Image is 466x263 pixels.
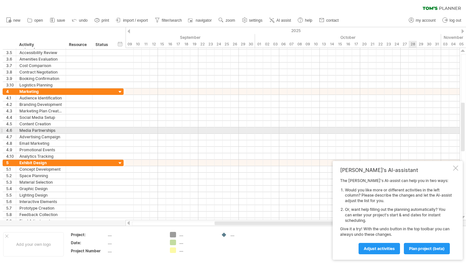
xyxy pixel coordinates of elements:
div: 4.1 [6,95,16,101]
div: The [PERSON_NAME]'s AI-assist can help you in two ways: Give it a try! With the undo button in th... [340,178,452,254]
div: Tuesday, 23 September 2025 [206,41,215,48]
div: 5.8 [6,212,16,218]
a: filter/search [153,16,184,25]
div: Amenities Evaluation [19,56,62,62]
div: 4.6 [6,127,16,133]
div: Tuesday, 7 October 2025 [287,41,295,48]
span: help [305,18,312,23]
div: 4.8 [6,140,16,146]
span: contact [326,18,339,23]
div: Analytics Tracking [19,153,62,159]
a: print [93,16,111,25]
div: Activity [19,41,62,48]
div: 3.8 [6,69,16,75]
div: Material Selection [19,179,62,185]
div: .... [108,248,162,254]
div: Tuesday, 9 September 2025 [126,41,134,48]
div: Date: [71,240,106,246]
div: Monday, 22 September 2025 [198,41,206,48]
div: Marketing Plan Creation [19,108,62,114]
div: .... [108,240,162,246]
div: Monday, 6 October 2025 [279,41,287,48]
span: log out [449,18,461,23]
div: Project Number [71,248,106,254]
div: 4.10 [6,153,16,159]
a: open [26,16,45,25]
div: 3.10 [6,82,16,88]
div: Wednesday, 1 October 2025 [255,41,263,48]
span: plan project (beta) [409,246,445,251]
div: Wednesday, 22 October 2025 [376,41,384,48]
div: Contract Negotiation [19,69,62,75]
div: Booking Confirmation [19,75,62,82]
a: settings [240,16,264,25]
div: Wednesday, 15 October 2025 [336,41,344,48]
a: import / export [114,16,150,25]
span: open [34,18,43,23]
div: Wednesday, 24 September 2025 [215,41,223,48]
div: Media Partnerships [19,127,62,133]
span: my account [416,18,436,23]
div: Tuesday, 14 October 2025 [328,41,336,48]
div: 3.9 [6,75,16,82]
div: Exhibit Design [19,160,62,166]
div: 5.2 [6,173,16,179]
a: save [48,16,67,25]
div: .... [230,232,266,237]
div: Monday, 29 September 2025 [239,41,247,48]
a: zoom [217,16,237,25]
div: Thursday, 18 September 2025 [182,41,190,48]
a: plan project (beta) [404,243,450,254]
div: Friday, 17 October 2025 [352,41,360,48]
div: Project: [71,232,106,237]
div: Interactive Elements [19,199,62,205]
div: 4 [6,88,16,95]
span: zoom [226,18,235,23]
div: 5.4 [6,186,16,192]
a: Adjust activities [359,243,400,254]
div: October 2025 [255,34,441,41]
div: Marketing [19,88,62,95]
div: 3.6 [6,56,16,62]
div: Monday, 15 September 2025 [158,41,166,48]
div: [PERSON_NAME]'s AI-assistant [340,167,452,173]
div: 5.7 [6,205,16,211]
span: settings [249,18,262,23]
div: Wednesday, 29 October 2025 [417,41,425,48]
div: Promotional Events [19,147,62,153]
div: Lighting Design [19,192,62,198]
span: AI assist [276,18,291,23]
div: 4.4 [6,114,16,120]
div: Concept Development [19,166,62,172]
a: AI assist [268,16,293,25]
div: Monday, 3 November 2025 [441,41,449,48]
div: Thursday, 11 September 2025 [142,41,150,48]
a: my account [407,16,438,25]
div: Accessibility Review [19,50,62,56]
div: 5.1 [6,166,16,172]
div: Monday, 27 October 2025 [401,41,409,48]
div: Thursday, 9 October 2025 [304,41,312,48]
a: undo [70,16,90,25]
div: Tuesday, 30 September 2025 [247,41,255,48]
div: 4.9 [6,147,16,153]
div: Social Media Setup [19,114,62,120]
div: Thursday, 30 October 2025 [425,41,433,48]
div: Thursday, 25 September 2025 [223,41,231,48]
div: Branding Development [19,101,62,108]
div: Audience Identification [19,95,62,101]
div: Wednesday, 10 September 2025 [134,41,142,48]
span: undo [79,18,88,23]
div: Feedback Collection [19,212,62,218]
a: help [296,16,314,25]
div: Monday, 20 October 2025 [360,41,368,48]
li: Would you like more or different activities in the left column? Please describe the changes and l... [345,188,452,204]
div: Monday, 13 October 2025 [320,41,328,48]
div: 4.3 [6,108,16,114]
div: Thursday, 2 October 2025 [263,41,271,48]
div: Friday, 24 October 2025 [393,41,401,48]
li: Or, want help filling out the planning automatically? You can enter your project's start & end da... [345,207,452,223]
div: Wednesday, 8 October 2025 [295,41,304,48]
div: 5.9 [6,218,16,224]
div: Thursday, 23 October 2025 [384,41,393,48]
